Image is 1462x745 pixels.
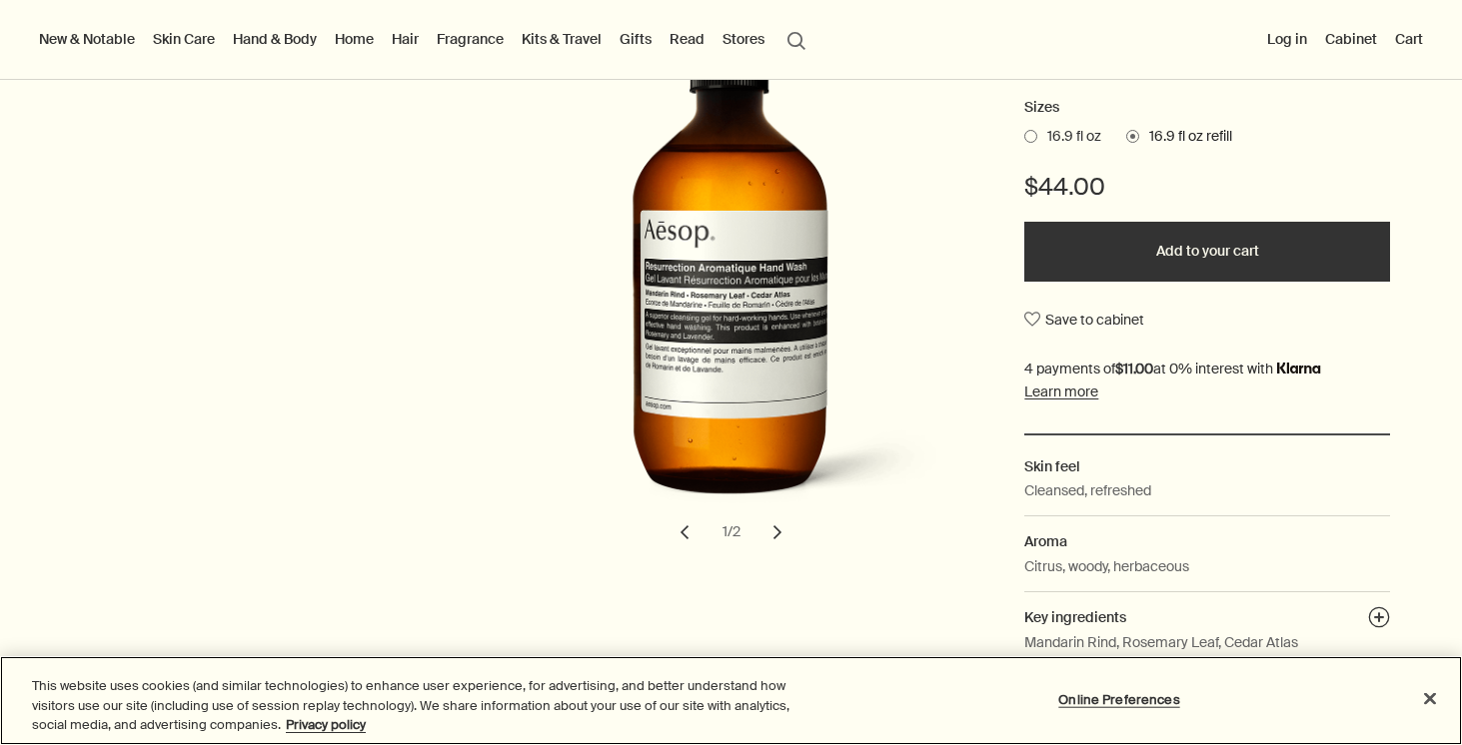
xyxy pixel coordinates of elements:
[388,26,423,52] a: Hair
[433,26,508,52] a: Fragrance
[1024,455,1390,477] h2: Skin feel
[1391,26,1427,52] button: Cart
[1024,171,1105,203] span: $44.00
[286,716,366,733] a: More information about your privacy, opens in a new tab
[229,26,321,52] a: Hand & Body
[1368,606,1390,634] button: Key ingredients
[1024,302,1144,338] button: Save to cabinet
[32,676,804,735] div: This website uses cookies (and similar technologies) to enhance user experience, for advertising,...
[1024,631,1298,653] p: Mandarin Rind, Rosemary Leaf, Cedar Atlas
[331,26,378,52] a: Home
[1321,26,1381,52] a: Cabinet
[1024,555,1189,577] p: Citrus, woody, herbaceous
[1024,608,1126,626] span: Key ingredients
[1024,222,1390,282] button: Add to your cart - $44.00
[719,26,768,52] button: Stores
[1024,530,1390,552] h2: Aroma
[35,26,139,52] button: New & Notable
[1139,127,1232,147] span: 16.9 fl oz refill
[663,510,707,554] button: previous slide
[149,26,219,52] a: Skin Care
[518,26,606,52] a: Kits & Travel
[1037,127,1101,147] span: 16.9 fl oz
[778,20,814,58] button: Open search
[616,26,656,52] a: Gifts
[1263,26,1311,52] button: Log in
[1408,676,1452,720] button: Close
[666,26,709,52] a: Read
[1024,479,1151,501] p: Cleansed, refreshed
[1024,96,1390,120] h2: Sizes
[755,510,799,554] button: next slide
[1057,679,1182,719] button: Online Preferences, Opens the preference center dialog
